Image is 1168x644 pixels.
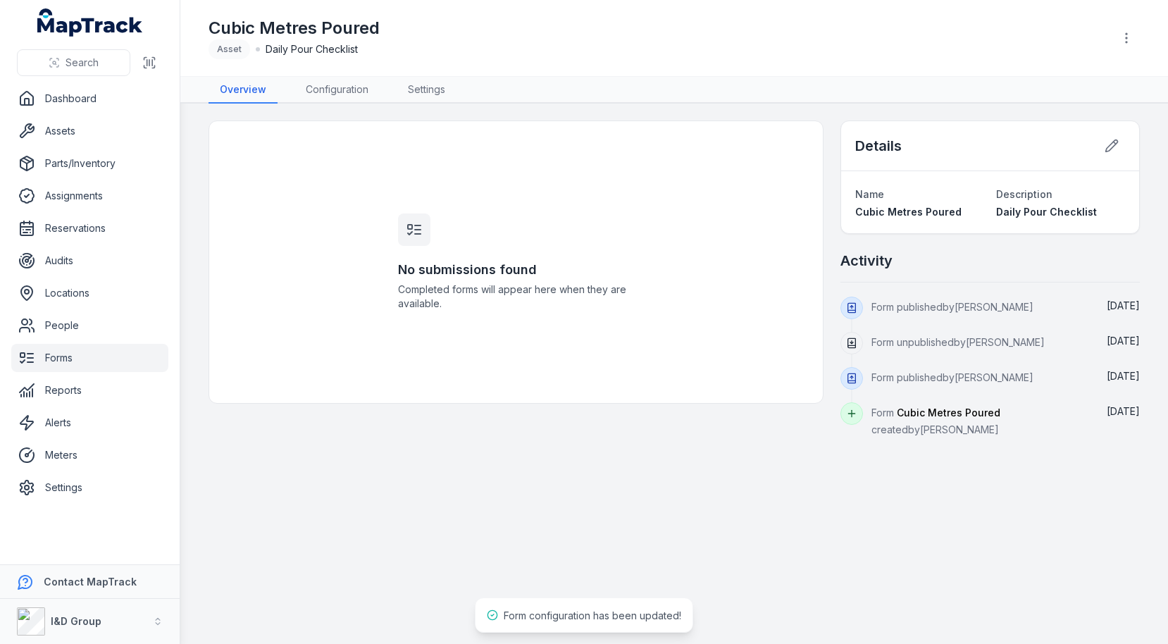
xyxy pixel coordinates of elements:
a: Alerts [11,409,168,437]
h1: Cubic Metres Poured [209,17,380,39]
a: Settings [397,77,456,104]
a: MapTrack [37,8,143,37]
a: People [11,311,168,340]
a: Forms [11,344,168,372]
span: Daily Pour Checklist [266,42,358,56]
span: Cubic Metres Poured [855,206,962,218]
span: Form configuration has been updated! [504,609,681,621]
a: Settings [11,473,168,502]
time: 05/10/2025, 11:51:40 pm [1107,299,1140,311]
span: [DATE] [1107,405,1140,417]
a: Assignments [11,182,168,210]
div: Asset [209,39,250,59]
span: Cubic Metres Poured [897,407,1000,419]
span: Form unpublished by [PERSON_NAME] [871,336,1045,348]
a: Locations [11,279,168,307]
a: Meters [11,441,168,469]
span: Daily Pour Checklist [996,206,1097,218]
span: Description [996,188,1052,200]
h2: Details [855,136,902,156]
a: Overview [209,77,278,104]
span: Form published by [PERSON_NAME] [871,301,1033,313]
span: [DATE] [1107,299,1140,311]
a: Assets [11,117,168,145]
span: Form published by [PERSON_NAME] [871,371,1033,383]
h3: No submissions found [398,260,635,280]
a: Dashboard [11,85,168,113]
span: Form created by [PERSON_NAME] [871,407,1000,435]
span: Search [66,56,99,70]
span: Completed forms will appear here when they are available. [398,283,635,311]
span: Name [855,188,884,200]
strong: I&D Group [51,615,101,627]
a: Configuration [294,77,380,104]
a: Reports [11,376,168,404]
span: [DATE] [1107,335,1140,347]
a: Reservations [11,214,168,242]
strong: Contact MapTrack [44,576,137,588]
time: 05/10/2025, 11:51:07 pm [1107,335,1140,347]
h2: Activity [840,251,893,271]
a: Parts/Inventory [11,149,168,178]
span: [DATE] [1107,370,1140,382]
a: Audits [11,247,168,275]
time: 05/10/2025, 11:33:09 pm [1107,405,1140,417]
button: Search [17,49,130,76]
time: 05/10/2025, 11:45:56 pm [1107,370,1140,382]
